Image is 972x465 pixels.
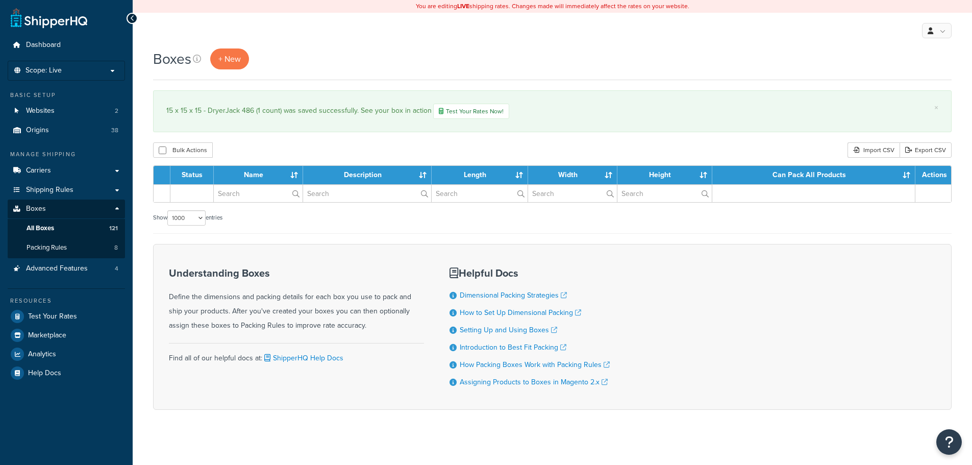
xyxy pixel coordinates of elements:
span: Origins [26,126,49,135]
span: Test Your Rates [28,312,77,321]
div: Manage Shipping [8,150,125,159]
a: Assigning Products to Boxes in Magento 2.x [460,377,608,387]
li: Packing Rules [8,238,125,257]
span: 121 [109,224,118,233]
span: Marketplace [28,331,66,340]
button: Bulk Actions [153,142,213,158]
li: Boxes [8,200,125,258]
span: 4 [115,264,118,273]
input: Search [528,185,617,202]
a: × [934,104,938,112]
div: Define the dimensions and packing details for each box you use to pack and ship your products. Af... [169,267,424,333]
th: Description [303,166,432,184]
span: Shipping Rules [26,186,73,194]
li: Origins [8,121,125,140]
span: Packing Rules [27,243,67,252]
a: Setting Up and Using Boxes [460,325,557,335]
a: Dashboard [8,36,125,55]
a: Marketplace [8,326,125,345]
span: Advanced Features [26,264,88,273]
a: Shipping Rules [8,181,125,200]
span: 8 [114,243,118,252]
div: 15 x 15 x 15 - DryerJack 486 (1 count) was saved successfully. See your box in action [166,104,938,119]
label: Show entries [153,210,222,226]
a: Websites 2 [8,102,125,120]
a: Introduction to Best Fit Packing [460,342,566,353]
a: Help Docs [8,364,125,382]
div: Import CSV [848,142,900,158]
div: Basic Setup [8,91,125,100]
a: Analytics [8,345,125,363]
a: ShipperHQ Help Docs [262,353,343,363]
span: Websites [26,107,55,115]
a: Export CSV [900,142,952,158]
a: Dimensional Packing Strategies [460,290,567,301]
button: Open Resource Center [936,429,962,455]
select: Showentries [167,210,206,226]
input: Search [432,185,528,202]
span: All Boxes [27,224,54,233]
li: All Boxes [8,219,125,238]
a: + New [210,48,249,69]
input: Search [303,185,431,202]
h1: Boxes [153,49,191,69]
span: Dashboard [26,41,61,50]
a: Test Your Rates [8,307,125,326]
b: LIVE [457,2,469,11]
span: 2 [115,107,118,115]
a: Carriers [8,161,125,180]
th: Can Pack All Products [712,166,915,184]
th: Actions [915,166,951,184]
a: Test Your Rates Now! [433,104,509,119]
input: Search [617,185,712,202]
a: Origins 38 [8,121,125,140]
span: Help Docs [28,369,61,378]
a: All Boxes 121 [8,219,125,238]
a: How to Set Up Dimensional Packing [460,307,581,318]
span: Analytics [28,350,56,359]
a: Advanced Features 4 [8,259,125,278]
span: 38 [111,126,118,135]
h3: Helpful Docs [450,267,610,279]
th: Name [214,166,303,184]
span: Carriers [26,166,51,175]
div: Resources [8,297,125,305]
a: How Packing Boxes Work with Packing Rules [460,359,610,370]
span: + New [218,53,241,65]
a: Boxes [8,200,125,218]
span: Boxes [26,205,46,213]
h3: Understanding Boxes [169,267,424,279]
li: Advanced Features [8,259,125,278]
a: Packing Rules 8 [8,238,125,257]
a: ShipperHQ Home [11,8,87,28]
li: Websites [8,102,125,120]
div: Find all of our helpful docs at: [169,343,424,365]
th: Width [528,166,617,184]
input: Search [214,185,303,202]
span: Scope: Live [26,66,62,75]
th: Status [170,166,214,184]
th: Length [432,166,528,184]
th: Height [617,166,712,184]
